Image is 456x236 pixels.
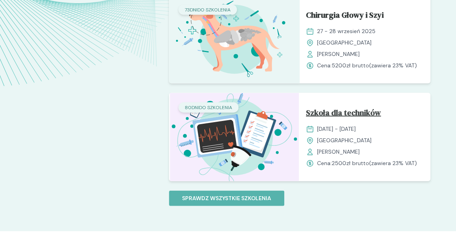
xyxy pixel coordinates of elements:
[317,136,372,145] span: [GEOGRAPHIC_DATA]
[317,159,417,167] span: Cena: (zawiera 23% VAT)
[185,104,232,111] p: do szkolenia
[306,9,424,24] a: Chirurgia Głowy i Szyi
[317,148,360,156] span: [PERSON_NAME]
[185,6,231,13] p: do szkolenia
[332,160,369,167] span: 2500 zł brutto
[317,27,375,35] span: 27 - 28 wrzesień 2025
[185,104,199,111] b: 80 dni
[306,107,381,122] span: Szkoła dla techników
[185,7,197,13] b: 73 dni
[317,61,417,70] span: Cena: (zawiera 23% VAT)
[317,50,360,58] span: [PERSON_NAME]
[182,194,271,203] p: Sprawdz wszystkie szkolenia
[332,62,369,69] span: 5200 zł brutto
[169,194,284,202] a: Sprawdz wszystkie szkolenia
[169,191,284,206] button: Sprawdz wszystkie szkolenia
[317,39,372,47] span: [GEOGRAPHIC_DATA]
[169,93,300,181] img: Z2B_FZbqstJ98k08_Technicy_T.svg
[317,125,356,133] span: [DATE] - [DATE]
[306,107,424,122] a: Szkoła dla techników
[306,9,384,24] span: Chirurgia Głowy i Szyi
